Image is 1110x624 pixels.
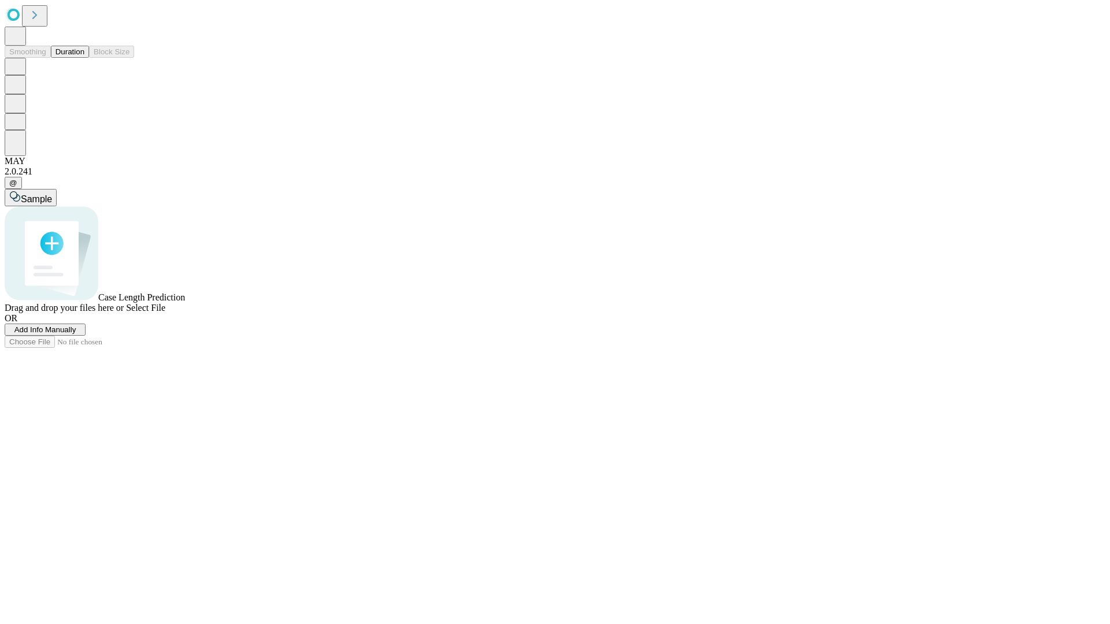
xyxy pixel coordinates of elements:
[14,325,76,334] span: Add Info Manually
[5,324,86,336] button: Add Info Manually
[21,194,52,204] span: Sample
[89,46,134,58] button: Block Size
[51,46,89,58] button: Duration
[98,292,185,302] span: Case Length Prediction
[5,303,124,313] span: Drag and drop your files here or
[9,179,17,187] span: @
[126,303,165,313] span: Select File
[5,177,22,189] button: @
[5,189,57,206] button: Sample
[5,156,1105,166] div: MAY
[5,166,1105,177] div: 2.0.241
[5,313,17,323] span: OR
[5,46,51,58] button: Smoothing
